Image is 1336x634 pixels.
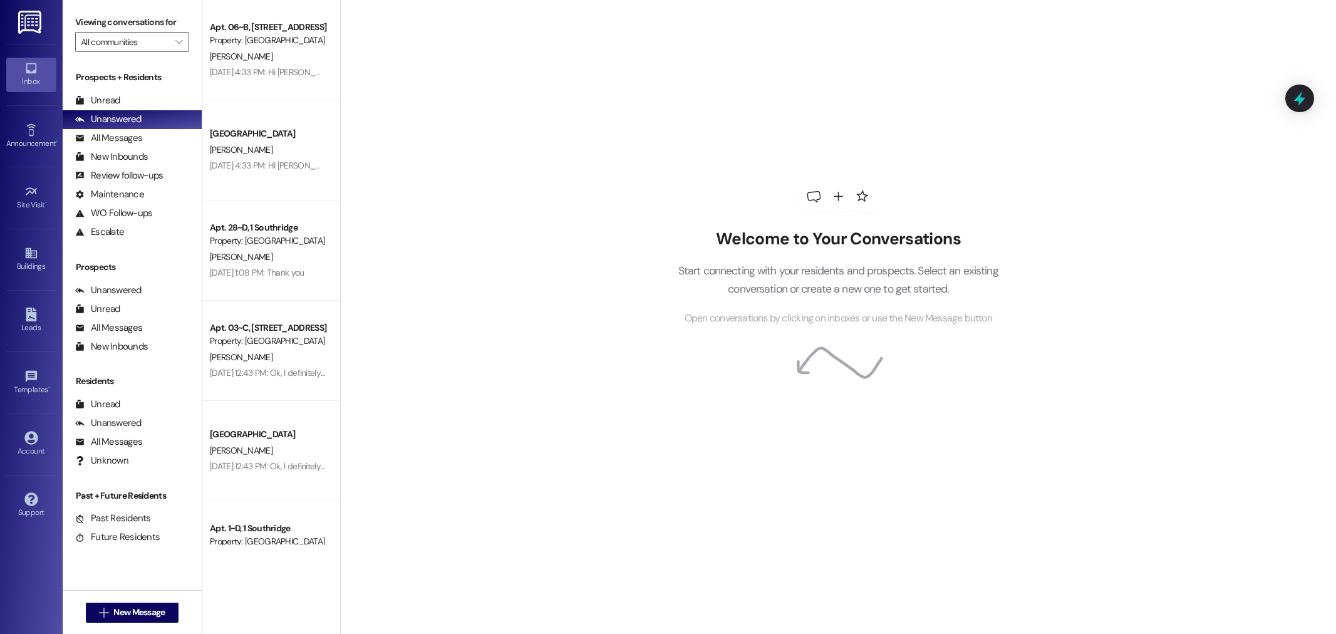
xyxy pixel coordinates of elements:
div: Unanswered [75,417,142,430]
div: [DATE] 1:08 PM: Thank you [210,267,304,278]
span: New Message [113,606,165,619]
div: New Inbounds [75,340,148,353]
div: Property: [GEOGRAPHIC_DATA] [210,335,326,348]
div: Unanswered [75,284,142,297]
span: [PERSON_NAME] [210,351,272,363]
a: Site Visit • [6,181,56,215]
h2: Welcome to Your Conversations [659,229,1017,249]
div: Past + Future Residents [63,489,202,502]
div: [GEOGRAPHIC_DATA] [210,127,326,140]
a: Support [6,489,56,522]
a: Inbox [6,58,56,91]
div: Prospects + Residents [63,71,202,84]
span: [PERSON_NAME] [210,445,272,456]
div: Apt. 1~D, 1 Southridge [210,522,326,535]
div: All Messages [75,321,142,335]
div: Review follow-ups [75,169,163,182]
div: Apt. 06~B, [STREET_ADDRESS] [210,21,326,34]
div: Maintenance [75,188,144,201]
div: Property: [GEOGRAPHIC_DATA] [210,234,326,247]
span: [PERSON_NAME] [210,144,272,155]
div: Apt. 28~D, 1 Southridge [210,221,326,234]
div: Unread [75,398,120,411]
span: Open conversations by clicking on inboxes or use the New Message button [685,311,992,326]
label: Viewing conversations for [75,13,189,32]
span: [PERSON_NAME] [210,51,272,62]
div: Property: [GEOGRAPHIC_DATA] [210,34,326,47]
i:  [175,37,182,47]
span: • [48,383,50,392]
img: ResiDesk Logo [18,11,44,34]
div: [GEOGRAPHIC_DATA] [210,428,326,441]
span: • [45,199,47,207]
button: New Message [86,603,179,623]
a: Buildings [6,242,56,276]
div: Past Residents [75,512,151,525]
div: New Inbounds [75,150,148,164]
div: WO Follow-ups [75,207,152,220]
i:  [99,608,108,618]
a: Leads [6,304,56,338]
div: Future Residents [75,531,160,544]
span: • [56,137,58,146]
div: Residents [63,375,202,388]
span: [PERSON_NAME] [210,251,272,262]
a: Templates • [6,366,56,400]
div: Property: [GEOGRAPHIC_DATA] [210,535,326,548]
div: [DATE] 12:43 PM: Ok, I definitely vacuumed the stairs thoroughly but that's ok [210,460,484,472]
div: All Messages [75,132,142,145]
p: Start connecting with your residents and prospects. Select an existing conversation or create a n... [659,262,1017,298]
input: All communities [81,32,169,52]
div: Unread [75,94,120,107]
div: Unread [75,303,120,316]
div: Unknown [75,454,128,467]
div: All Messages [75,435,142,449]
div: Apt. 03~C, [STREET_ADDRESS] [210,321,326,335]
div: Unanswered [75,113,142,126]
a: Account [6,427,56,461]
div: Escalate [75,226,124,239]
div: Prospects [63,261,202,274]
div: [DATE] 12:43 PM: Ok, I definitely vacuumed the stairs thoroughly but that's ok [210,367,484,378]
